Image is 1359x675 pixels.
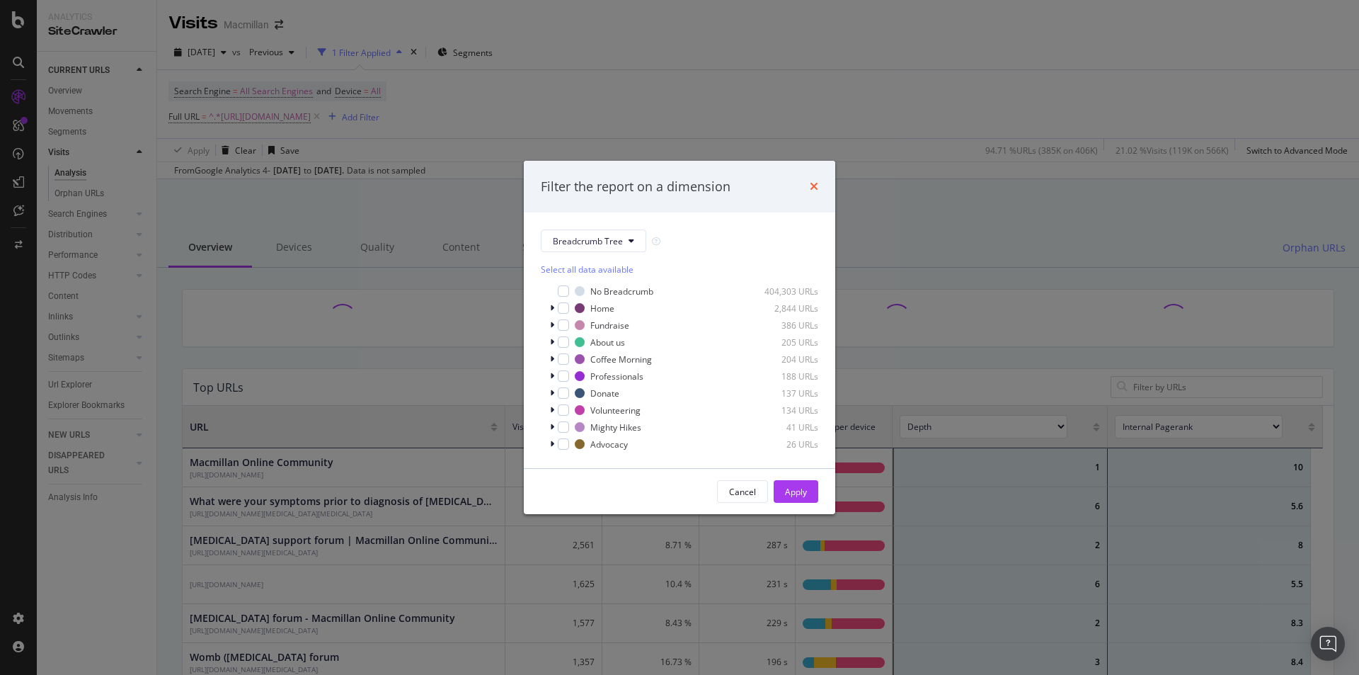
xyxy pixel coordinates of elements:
div: Mighty Hikes [590,421,641,433]
div: 386 URLs [749,319,818,331]
button: Apply [774,480,818,503]
div: 2,844 URLs [749,302,818,314]
div: 404,303 URLs [749,285,818,297]
button: Breadcrumb Tree [541,229,646,252]
div: Professionals [590,370,643,382]
div: 41 URLs [749,421,818,433]
div: Apply [785,486,807,498]
div: times [810,178,818,196]
div: About us [590,336,625,348]
div: 205 URLs [749,336,818,348]
div: Fundraise [590,319,629,331]
div: Home [590,302,614,314]
div: Filter the report on a dimension [541,178,730,196]
div: modal [524,161,835,515]
div: Cancel [729,486,756,498]
div: 188 URLs [749,370,818,382]
div: No Breadcrumb [590,285,653,297]
div: Donate [590,387,619,399]
div: Open Intercom Messenger [1311,627,1345,661]
div: Volunteering [590,404,641,416]
span: Breadcrumb Tree [553,235,623,247]
button: Cancel [717,480,768,503]
div: Advocacy [590,438,628,450]
div: 134 URLs [749,404,818,416]
div: Coffee Morning [590,353,652,365]
div: 204 URLs [749,353,818,365]
div: Select all data available [541,263,818,276]
div: 26 URLs [749,438,818,450]
div: 137 URLs [749,387,818,399]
